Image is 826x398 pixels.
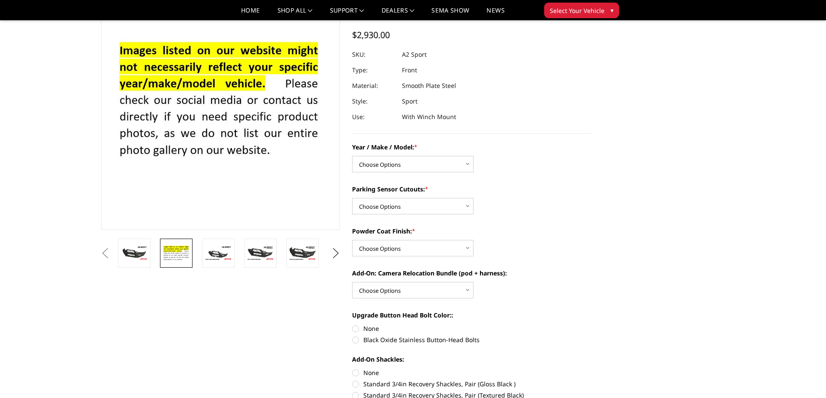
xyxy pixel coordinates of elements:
label: None [352,324,591,333]
dd: Sport [402,94,418,109]
dt: Type: [352,62,395,78]
dt: SKU: [352,47,395,62]
a: Home [241,7,260,20]
a: News [486,7,504,20]
label: Black Oxide Stainless Button-Head Bolts [352,335,591,344]
span: Select Your Vehicle [550,6,604,15]
img: A2 Series - Sport Front Bumper (winch mount) [289,246,316,261]
img: A2 Series - Sport Front Bumper (winch mount) [247,246,274,261]
label: Standard 3/4in Recovery Shackles, Pair (Gloss Black ) [352,379,591,388]
label: None [352,368,591,377]
a: Dealers [382,7,415,20]
label: Add-On: Camera Relocation Bundle (pod + harness): [352,269,591,278]
label: Add-On Shackles: [352,355,591,364]
a: shop all [278,7,313,20]
a: Support [330,7,364,20]
dd: Smooth Plate Steel [402,78,456,94]
dt: Material: [352,78,395,94]
img: A2 Series - Sport Front Bumper (winch mount) [163,244,190,262]
span: $2,930.00 [352,29,390,41]
dd: A2 Sport [402,47,427,62]
label: Parking Sensor Cutouts: [352,184,591,194]
dd: With Winch Mount [402,109,456,125]
span: ▾ [611,6,614,15]
img: A2 Series - Sport Front Bumper (winch mount) [112,26,329,174]
label: Year / Make / Model: [352,142,591,152]
button: Previous [99,247,112,260]
button: Next [329,247,342,260]
label: Powder Coat Finish: [352,227,591,236]
a: SEMA Show [431,7,469,20]
img: A2 Series - Sport Front Bumper (winch mount) [205,246,232,261]
label: Upgrade Button Head Bolt Color:: [352,311,591,320]
dd: Front [402,62,417,78]
dt: Style: [352,94,395,109]
button: Select Your Vehicle [544,3,619,18]
img: A2 Series - Sport Front Bumper (winch mount) [121,246,148,261]
dt: Use: [352,109,395,125]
